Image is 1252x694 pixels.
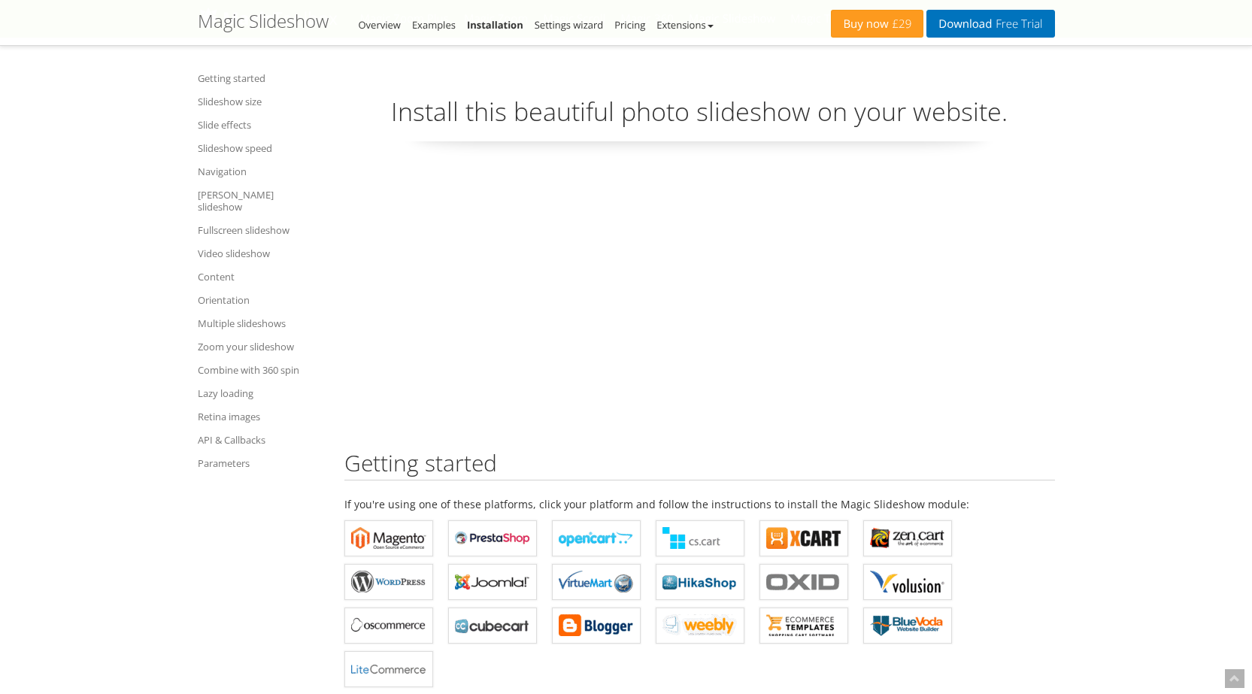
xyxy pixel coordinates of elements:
[535,18,604,32] a: Settings wizard
[198,69,326,87] a: Getting started
[351,571,426,593] b: Magic Slideshow for WordPress
[344,608,433,644] a: Magic Slideshow for osCommerce
[559,571,634,593] b: Magic Slideshow for VirtueMart
[889,18,912,30] span: £29
[552,608,641,644] a: Magic Slideshow for Blogger
[198,291,326,309] a: Orientation
[344,564,433,600] a: Magic Slideshow for WordPress
[863,520,952,556] a: Magic Slideshow for Zen Cart
[656,520,744,556] a: Magic Slideshow for CS-Cart
[766,527,841,550] b: Magic Slideshow for X-Cart
[198,268,326,286] a: Content
[351,614,426,637] b: Magic Slideshow for osCommerce
[455,614,530,637] b: Magic Slideshow for CubeCart
[198,454,326,472] a: Parameters
[863,608,952,644] a: Magic Slideshow for BlueVoda
[870,527,945,550] b: Magic Slideshow for Zen Cart
[926,10,1054,38] a: DownloadFree Trial
[448,564,537,600] a: Magic Slideshow for Joomla
[198,92,326,111] a: Slideshow size
[656,608,744,644] a: Magic Slideshow for Weebly
[656,564,744,600] a: Magic Slideshow for HikaShop
[198,431,326,449] a: API & Callbacks
[344,651,433,687] a: Magic Slideshow for LiteCommerce
[759,564,848,600] a: Magic Slideshow for OXID
[344,520,433,556] a: Magic Slideshow for Magento
[831,10,923,38] a: Buy now£29
[351,527,426,550] b: Magic Slideshow for Magento
[198,11,329,31] h1: Magic Slideshow
[662,614,738,637] b: Magic Slideshow for Weebly
[198,384,326,402] a: Lazy loading
[198,139,326,157] a: Slideshow speed
[455,571,530,593] b: Magic Slideshow for Joomla
[198,408,326,426] a: Retina images
[198,244,326,262] a: Video slideshow
[467,18,523,32] a: Installation
[448,520,537,556] a: Magic Slideshow for PrestaShop
[559,527,634,550] b: Magic Slideshow for OpenCart
[766,614,841,637] b: Magic Slideshow for ecommerce Templates
[559,614,634,637] b: Magic Slideshow for Blogger
[344,94,1055,141] p: Install this beautiful photo slideshow on your website.
[448,608,537,644] a: Magic Slideshow for CubeCart
[662,571,738,593] b: Magic Slideshow for HikaShop
[992,18,1042,30] span: Free Trial
[863,564,952,600] a: Magic Slideshow for Volusion
[344,495,1055,513] p: If you're using one of these platforms, click your platform and follow the instructions to instal...
[455,527,530,550] b: Magic Slideshow for PrestaShop
[656,18,713,32] a: Extensions
[198,314,326,332] a: Multiple slideshows
[198,116,326,134] a: Slide effects
[759,520,848,556] a: Magic Slideshow for X-Cart
[198,221,326,239] a: Fullscreen slideshow
[870,571,945,593] b: Magic Slideshow for Volusion
[198,162,326,180] a: Navigation
[759,608,848,644] a: Magic Slideshow for ecommerce Templates
[412,18,456,32] a: Examples
[870,614,945,637] b: Magic Slideshow for BlueVoda
[766,571,841,593] b: Magic Slideshow for OXID
[614,18,645,32] a: Pricing
[552,564,641,600] a: Magic Slideshow for VirtueMart
[359,18,401,32] a: Overview
[344,450,1055,480] h2: Getting started
[198,186,326,216] a: [PERSON_NAME] slideshow
[552,520,641,556] a: Magic Slideshow for OpenCart
[662,527,738,550] b: Magic Slideshow for CS-Cart
[351,658,426,680] b: Magic Slideshow for LiteCommerce
[198,338,326,356] a: Zoom your slideshow
[198,361,326,379] a: Combine with 360 spin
